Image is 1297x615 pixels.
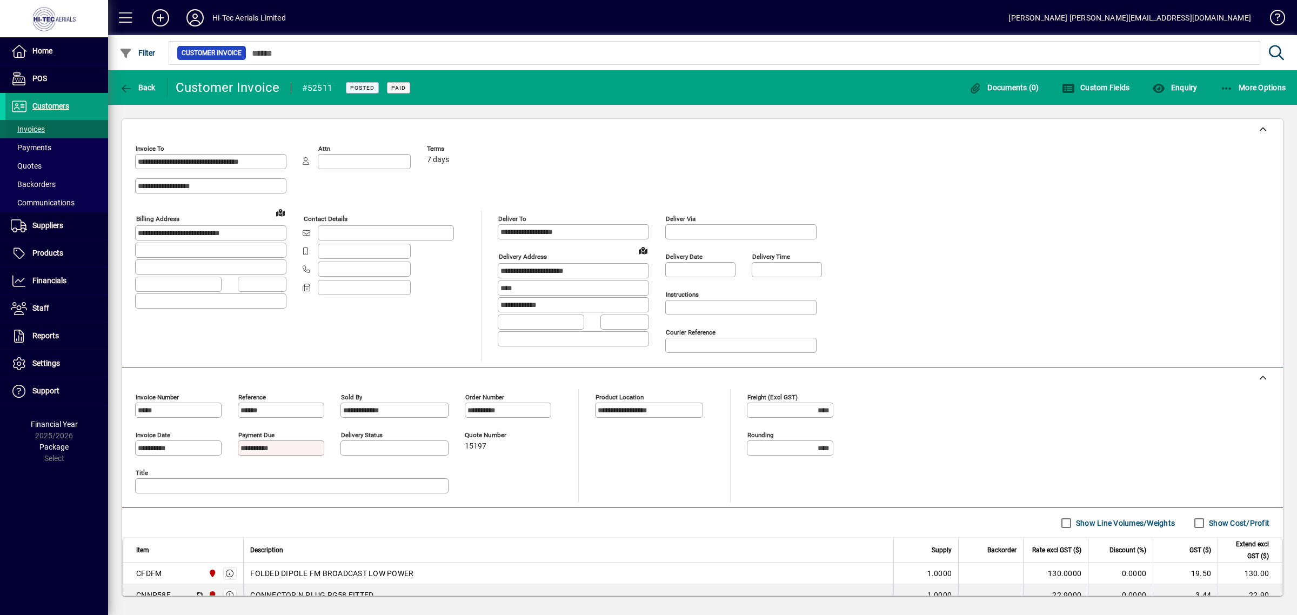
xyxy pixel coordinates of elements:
[32,359,60,367] span: Settings
[498,215,526,223] mat-label: Deliver To
[666,215,696,223] mat-label: Deliver via
[932,544,952,556] span: Supply
[465,393,504,401] mat-label: Order number
[11,180,56,189] span: Backorders
[5,295,108,322] a: Staff
[1074,518,1175,529] label: Show Line Volumes/Weights
[5,268,108,295] a: Financials
[1153,563,1218,584] td: 19.50
[5,378,108,405] a: Support
[119,83,156,92] span: Back
[108,78,168,97] app-page-header-button: Back
[119,49,156,57] span: Filter
[1030,568,1081,579] div: 130.0000
[136,431,170,439] mat-label: Invoice date
[341,431,383,439] mat-label: Delivery status
[272,204,289,221] a: View on map
[136,145,164,152] mat-label: Invoice To
[250,590,373,600] span: CONNECTOR N PLUG RG58 FITTED
[5,350,108,377] a: Settings
[5,120,108,138] a: Invoices
[117,43,158,63] button: Filter
[1032,544,1081,556] span: Rate excl GST ($)
[11,143,51,152] span: Payments
[32,276,66,285] span: Financials
[5,175,108,193] a: Backorders
[205,589,218,601] span: HI-TEC AERIALS LTD
[427,156,449,164] span: 7 days
[752,253,790,260] mat-label: Delivery time
[238,431,275,439] mat-label: Payment due
[32,304,49,312] span: Staff
[5,157,108,175] a: Quotes
[747,393,798,401] mat-label: Freight (excl GST)
[1218,78,1289,97] button: More Options
[1088,584,1153,606] td: 0.0000
[427,145,492,152] span: Terms
[966,78,1042,97] button: Documents (0)
[5,193,108,212] a: Communications
[11,125,45,133] span: Invoices
[32,221,63,230] span: Suppliers
[1152,83,1197,92] span: Enquiry
[136,393,179,401] mat-label: Invoice number
[5,138,108,157] a: Payments
[350,84,375,91] span: Posted
[11,198,75,207] span: Communications
[1008,9,1251,26] div: [PERSON_NAME] [PERSON_NAME][EMAIL_ADDRESS][DOMAIN_NAME]
[1149,78,1200,97] button: Enquiry
[136,469,148,477] mat-label: Title
[5,212,108,239] a: Suppliers
[987,544,1017,556] span: Backorder
[176,79,280,96] div: Customer Invoice
[596,393,644,401] mat-label: Product location
[1062,83,1130,92] span: Custom Fields
[465,442,486,451] span: 15197
[32,46,52,55] span: Home
[11,162,42,170] span: Quotes
[1109,544,1146,556] span: Discount (%)
[32,102,69,110] span: Customers
[1220,83,1286,92] span: More Options
[178,8,212,28] button: Profile
[1207,518,1269,529] label: Show Cost/Profit
[666,329,716,336] mat-label: Courier Reference
[302,79,333,97] div: #52511
[1153,584,1218,606] td: 3.44
[39,443,69,451] span: Package
[391,84,406,91] span: Paid
[5,65,108,92] a: POS
[1218,563,1282,584] td: 130.00
[666,291,699,298] mat-label: Instructions
[1030,590,1081,600] div: 22.9000
[5,240,108,267] a: Products
[205,567,218,579] span: HI-TEC AERIALS LTD
[250,568,413,579] span: FOLDED DIPOLE FM BROADCAST LOW POWER
[32,331,59,340] span: Reports
[238,393,266,401] mat-label: Reference
[32,249,63,257] span: Products
[136,568,162,579] div: CFDFM
[465,432,530,439] span: Quote number
[182,48,242,58] span: Customer Invoice
[143,8,178,28] button: Add
[5,323,108,350] a: Reports
[1088,563,1153,584] td: 0.0000
[117,78,158,97] button: Back
[969,83,1039,92] span: Documents (0)
[5,38,108,65] a: Home
[212,9,286,26] div: Hi-Tec Aerials Limited
[136,590,171,600] div: CNNP58F
[136,544,149,556] span: Item
[1189,544,1211,556] span: GST ($)
[634,242,652,259] a: View on map
[927,568,952,579] span: 1.0000
[32,386,59,395] span: Support
[927,590,952,600] span: 1.0000
[666,253,703,260] mat-label: Delivery date
[1218,584,1282,606] td: 22.90
[1262,2,1283,37] a: Knowledge Base
[31,420,78,429] span: Financial Year
[250,544,283,556] span: Description
[32,74,47,83] span: POS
